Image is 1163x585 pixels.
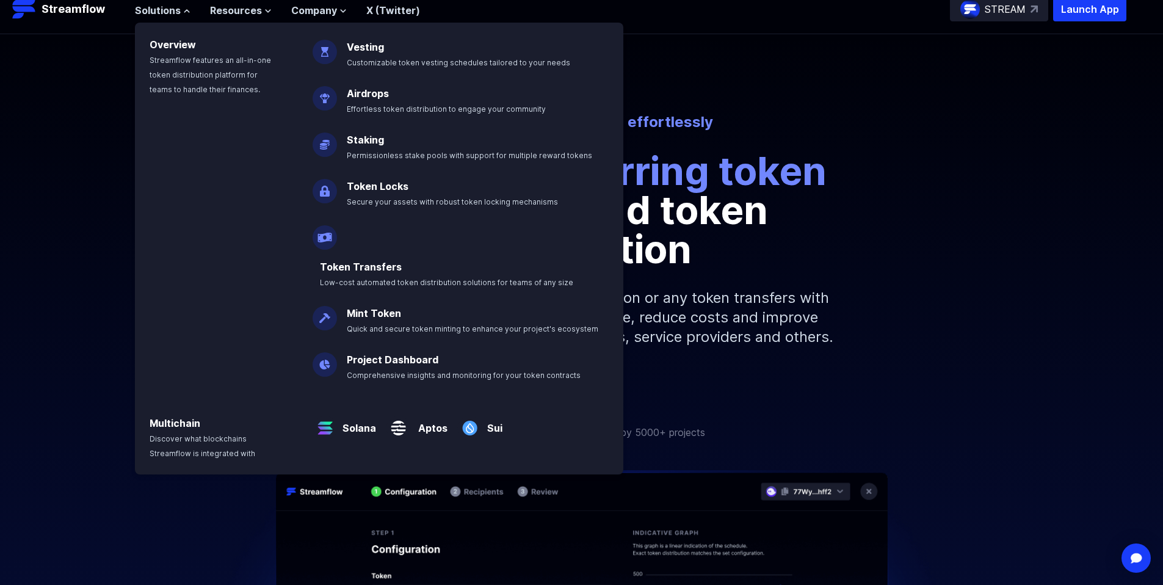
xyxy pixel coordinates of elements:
[583,425,705,440] p: Trusted by 5000+ projects
[347,307,401,319] a: Mint Token
[347,134,384,146] a: Staking
[291,3,347,18] button: Company
[482,411,502,435] a: Sui
[150,434,255,458] span: Discover what blockchains Streamflow is integrated with
[347,87,389,100] a: Airdrops
[313,123,337,157] img: Staking
[347,151,592,160] span: Permissionless stake pools with support for multiple reward tokens
[313,76,337,111] img: Airdrops
[320,278,573,287] span: Low-cost automated token distribution solutions for teams of any size
[411,411,447,435] a: Aptos
[347,354,438,366] a: Project Dashboard
[313,406,338,440] img: Solana
[347,324,598,333] span: Quick and secure token minting to enhance your project's ecosystem
[210,3,262,18] span: Resources
[42,1,105,18] p: Streamflow
[347,58,570,67] span: Customizable token vesting schedules tailored to your needs
[313,296,337,330] img: Mint Token
[313,216,337,250] img: Payroll
[1031,5,1038,13] img: top-right-arrow.svg
[338,411,376,435] a: Solana
[347,180,408,192] a: Token Locks
[347,371,581,380] span: Comprehensive insights and monitoring for your token contracts
[386,406,411,440] img: Aptos
[366,4,420,16] a: X (Twitter)
[313,169,337,203] img: Token Locks
[347,104,546,114] span: Effortless token distribution to engage your community
[291,3,337,18] span: Company
[985,2,1026,16] p: STREAM
[320,261,402,273] a: Token Transfers
[313,30,337,64] img: Vesting
[457,406,482,440] img: Sui
[135,3,181,18] span: Solutions
[150,417,200,429] a: Multichain
[135,3,190,18] button: Solutions
[313,343,337,377] img: Project Dashboard
[347,197,558,206] span: Secure your assets with robust token locking mechanisms
[1121,543,1151,573] div: Open Intercom Messenger
[150,38,196,51] a: Overview
[347,41,384,53] a: Vesting
[150,56,271,94] span: Streamflow features an all-in-one token distribution platform for teams to handle their finances.
[210,3,272,18] button: Resources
